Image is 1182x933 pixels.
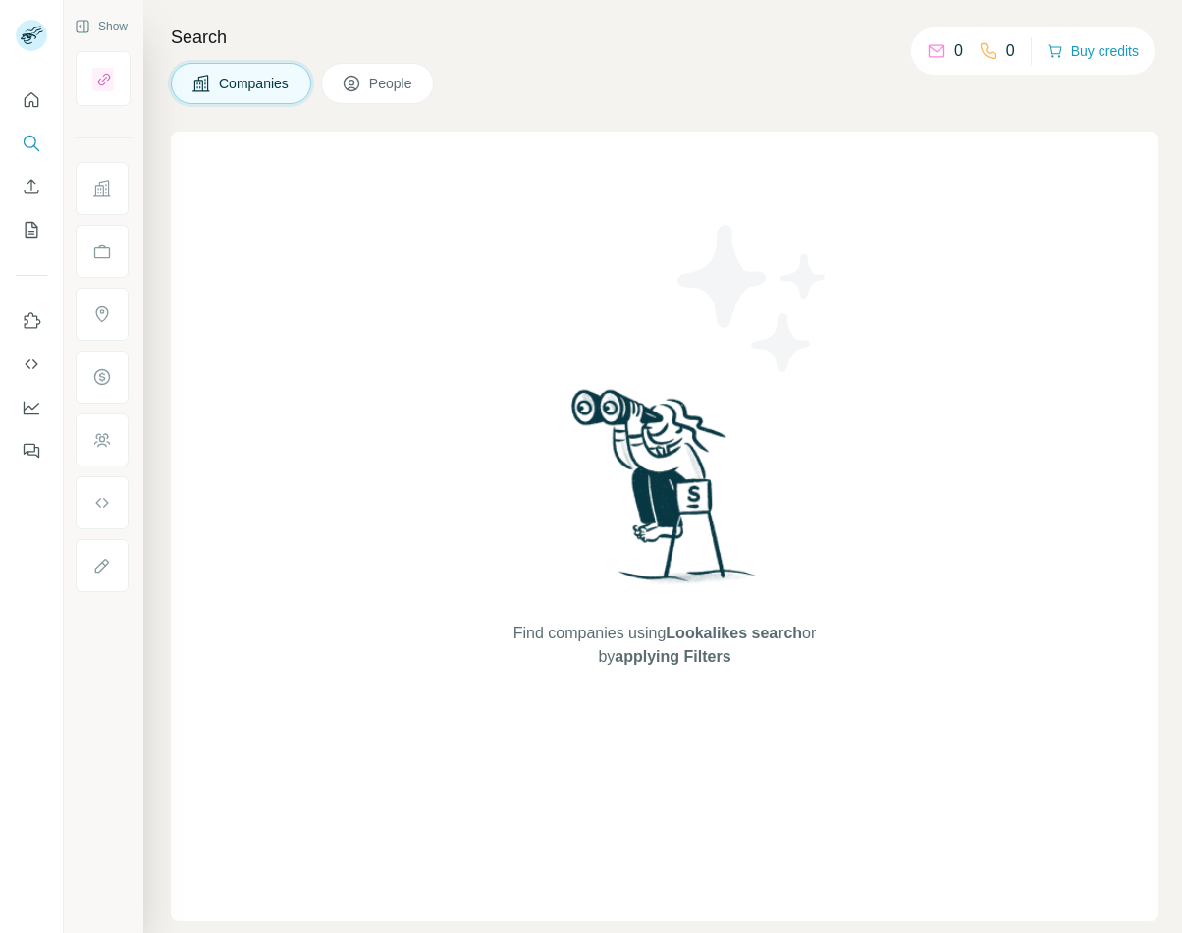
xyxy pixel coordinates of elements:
span: Lookalikes search [666,625,802,641]
img: Surfe Illustration - Stars [665,210,841,387]
button: My lists [16,212,47,247]
span: Companies [219,74,291,93]
button: Buy credits [1048,37,1139,65]
button: Enrich CSV [16,169,47,204]
span: People [369,74,414,93]
span: applying Filters [615,648,730,665]
h4: Search [171,24,1158,51]
span: Find companies using or by [508,622,822,669]
button: Quick start [16,82,47,118]
p: 0 [1006,39,1015,63]
button: Use Surfe API [16,347,47,382]
button: Feedback [16,433,47,468]
img: Surfe Illustration - Woman searching with binoculars [563,384,767,603]
button: Use Surfe on LinkedIn [16,303,47,339]
p: 0 [954,39,963,63]
button: Search [16,126,47,161]
button: Dashboard [16,390,47,425]
button: Show [61,12,141,41]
